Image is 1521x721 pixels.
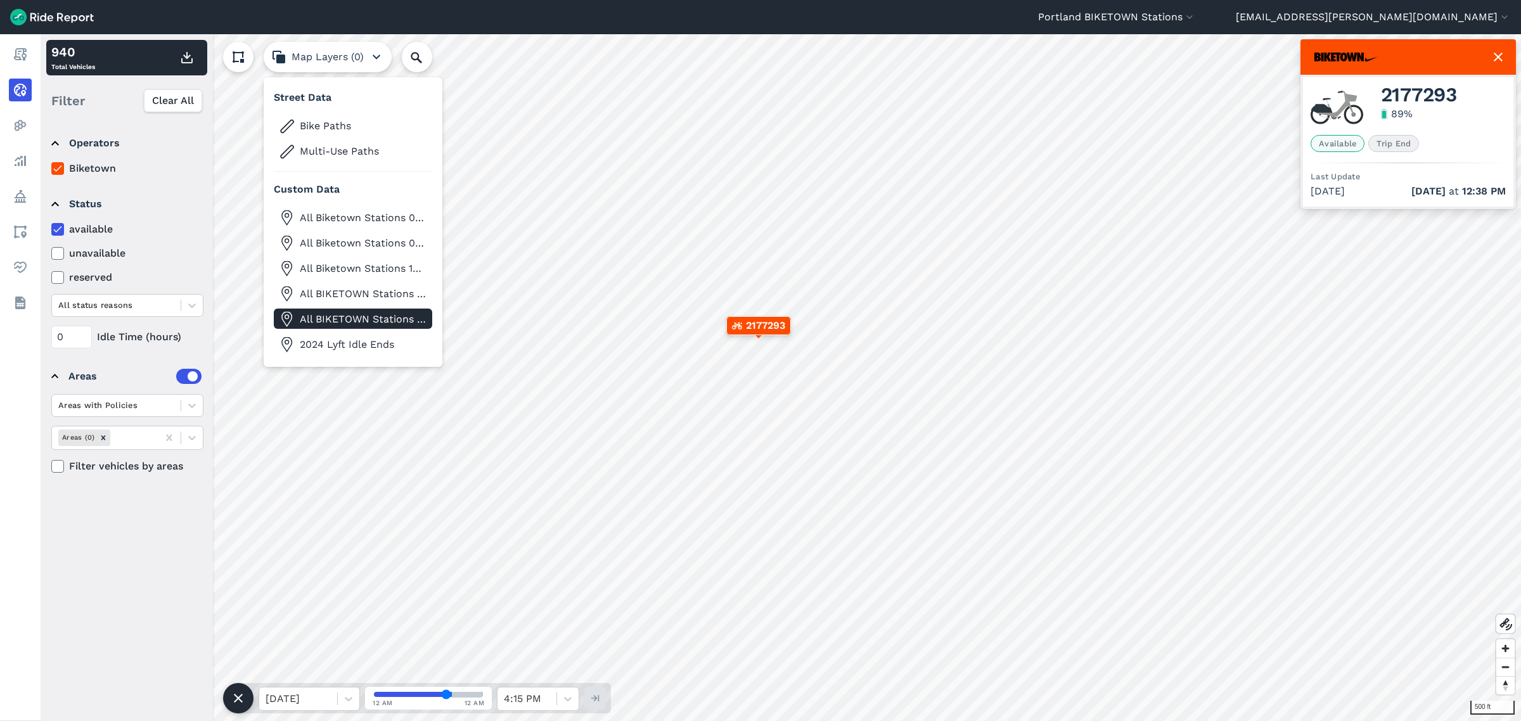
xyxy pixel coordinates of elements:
label: unavailable [51,246,203,261]
a: Analyze [9,150,32,172]
div: 500 ft [1470,701,1515,715]
a: Realtime [9,79,32,101]
span: [DATE] [1411,185,1446,197]
a: Datasets [9,291,32,314]
span: All BIKETOWN Stations 04232024 [300,312,427,327]
div: Total Vehicles [51,42,95,73]
span: Multi-Use Paths [300,144,427,159]
button: All Biketown Stations 12102024 [274,258,432,278]
a: Areas [9,220,32,243]
div: 89 % [1391,106,1413,122]
img: Ride Report [10,9,94,25]
span: 12 AM [373,698,393,708]
div: Idle Time (hours) [51,326,203,348]
div: [DATE] [1311,184,1506,199]
span: Trip End [1368,135,1419,152]
button: All Biketown Stations 021025 [274,207,432,227]
img: Biketown [1314,48,1378,66]
button: [EMAIL_ADDRESS][PERSON_NAME][DOMAIN_NAME] [1236,10,1511,25]
div: Filter [46,81,207,120]
button: Zoom in [1496,639,1515,658]
a: Health [9,256,32,279]
a: Report [9,43,32,66]
button: 2024 Lyft Idle Ends [274,334,432,354]
div: 940 [51,42,95,61]
button: Zoom out [1496,658,1515,676]
h3: Custom Data [274,182,432,202]
a: Policy [9,185,32,208]
span: 2177293 [1381,87,1457,103]
span: All Biketown Stations 021025 [300,210,427,226]
label: Filter vehicles by areas [51,459,203,474]
span: All BIKETOWN Stations 09172024 [300,286,427,302]
span: All Biketown Stations 071025 [300,236,427,251]
summary: Status [51,186,202,222]
button: All BIKETOWN Stations 04232024 [274,309,432,329]
button: Map Layers (0) [264,42,392,72]
span: 2177293 [746,318,785,333]
span: Clear All [152,93,194,108]
label: reserved [51,270,203,285]
button: Portland BIKETOWN Stations [1038,10,1196,25]
div: Remove Areas (0) [96,430,110,445]
span: 12 AM [465,698,485,708]
button: All BIKETOWN Stations 09172024 [274,283,432,303]
span: Last Update [1311,172,1360,181]
span: All Biketown Stations 12102024 [300,261,427,276]
span: Bike Paths [300,118,427,134]
input: Search Location or Vehicles [402,42,452,72]
button: Reset bearing to north [1496,676,1515,694]
div: Areas (0) [58,430,96,445]
summary: Operators [51,125,202,161]
h3: Street Data [274,90,432,110]
div: Areas [68,369,202,384]
summary: Areas [51,359,202,394]
a: Heatmaps [9,114,32,137]
button: Clear All [144,89,202,112]
label: Biketown [51,161,203,176]
img: Biketown ebike [1311,90,1363,125]
button: All Biketown Stations 071025 [274,233,432,253]
span: at [1411,184,1506,199]
span: 12:38 PM [1462,185,1506,197]
span: 2024 Lyft Idle Ends [300,337,427,352]
button: Multi-Use Paths [274,141,432,161]
span: Available [1311,135,1364,152]
label: available [51,222,203,237]
button: Bike Paths [274,115,432,136]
